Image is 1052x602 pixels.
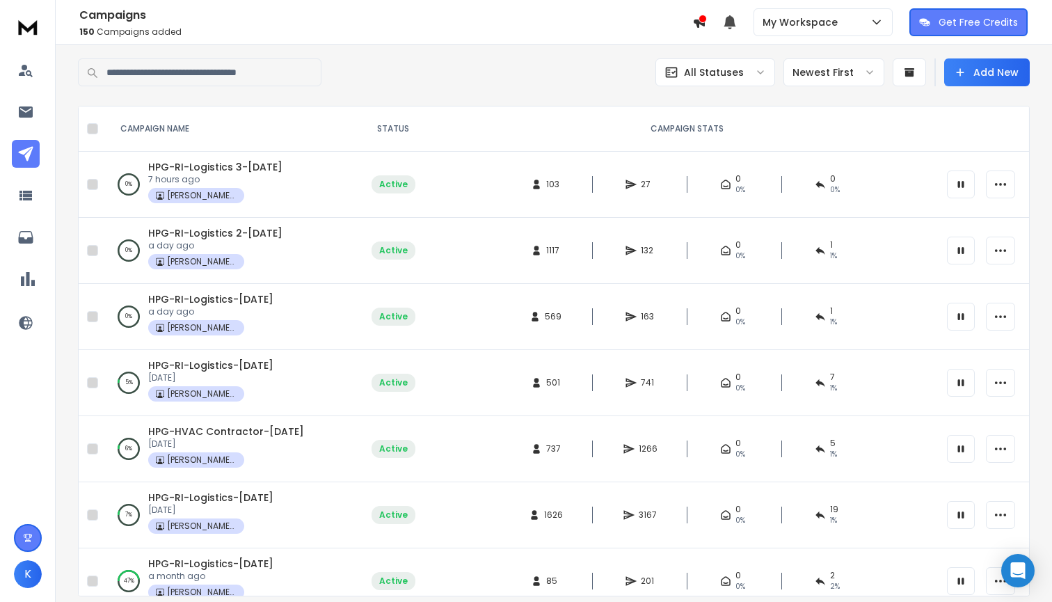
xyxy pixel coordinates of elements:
[148,438,304,450] p: [DATE]
[830,504,838,515] span: 19
[148,306,273,317] p: a day ago
[735,515,745,526] span: 0%
[830,251,837,262] span: 1 %
[735,383,745,394] span: 0%
[104,482,351,548] td: 7%HPG-RI-Logistics-[DATE][DATE][PERSON_NAME] Property Group
[148,226,282,240] a: HPG-RI-Logistics 2-[DATE]
[735,251,745,262] span: 0%
[735,504,741,515] span: 0
[830,239,833,251] span: 1
[379,377,408,388] div: Active
[830,438,836,449] span: 5
[735,317,745,328] span: 0%
[148,491,273,505] a: HPG-RI-Logistics-[DATE]
[641,377,655,388] span: 741
[639,509,657,521] span: 3167
[148,571,273,582] p: a month ago
[546,245,560,256] span: 1117
[735,581,745,592] span: 0%
[14,560,42,588] button: K
[830,173,836,184] span: 0
[763,15,843,29] p: My Workspace
[735,184,745,196] span: 0%
[830,449,837,460] span: 1 %
[379,245,408,256] div: Active
[148,240,282,251] p: a day ago
[125,177,132,191] p: 0 %
[735,438,741,449] span: 0
[735,570,741,581] span: 0
[167,388,237,399] p: [PERSON_NAME] Property Group
[148,292,273,306] a: HPG-RI-Logistics-[DATE]
[830,184,840,196] span: 0 %
[148,372,273,383] p: [DATE]
[909,8,1028,36] button: Get Free Credits
[167,322,237,333] p: [PERSON_NAME] Property Group
[167,587,237,598] p: [PERSON_NAME] Property Group
[435,106,939,152] th: CAMPAIGN STATS
[125,310,132,324] p: 0 %
[735,173,741,184] span: 0
[546,576,560,587] span: 85
[167,190,237,201] p: [PERSON_NAME] Property Group
[148,557,273,571] a: HPG-RI-Logistics-[DATE]
[379,311,408,322] div: Active
[79,26,95,38] span: 150
[641,245,655,256] span: 132
[148,160,282,174] span: HPG-RI-Logistics 3-[DATE]
[104,152,351,218] td: 0%HPG-RI-Logistics 3-[DATE]7 hours ago[PERSON_NAME] Property Group
[546,179,560,190] span: 103
[79,7,692,24] h1: Campaigns
[639,443,657,454] span: 1266
[125,244,132,258] p: 0 %
[830,515,837,526] span: 1 %
[830,306,833,317] span: 1
[545,311,561,322] span: 569
[148,358,273,372] a: HPG-RI-Logistics-[DATE]
[79,26,692,38] p: Campaigns added
[104,284,351,350] td: 0%HPG-RI-Logistics-[DATE]a day ago[PERSON_NAME] Property Group
[379,509,408,521] div: Active
[104,218,351,284] td: 0%HPG-RI-Logistics 2-[DATE]a day ago[PERSON_NAME] Property Group
[783,58,884,86] button: Newest First
[735,239,741,251] span: 0
[167,521,237,532] p: [PERSON_NAME] Property Group
[684,65,744,79] p: All Statuses
[735,449,745,460] span: 0%
[944,58,1030,86] button: Add New
[735,372,741,383] span: 0
[939,15,1018,29] p: Get Free Credits
[379,576,408,587] div: Active
[148,174,282,185] p: 7 hours ago
[14,14,42,40] img: logo
[546,377,560,388] span: 501
[830,372,835,383] span: 7
[148,505,273,516] p: [DATE]
[641,179,655,190] span: 27
[379,179,408,190] div: Active
[125,376,133,390] p: 5 %
[104,416,351,482] td: 6%HPG-HVAC Contractor-[DATE][DATE][PERSON_NAME] Property Group
[124,574,134,588] p: 47 %
[641,311,655,322] span: 163
[830,570,835,581] span: 2
[641,576,655,587] span: 201
[125,442,132,456] p: 6 %
[544,509,563,521] span: 1626
[1001,554,1035,587] div: Open Intercom Messenger
[830,383,837,394] span: 1 %
[351,106,435,152] th: STATUS
[167,256,237,267] p: [PERSON_NAME] Property Group
[735,306,741,317] span: 0
[546,443,561,454] span: 737
[379,443,408,454] div: Active
[830,581,840,592] span: 2 %
[148,425,304,438] a: HPG-HVAC Contractor-[DATE]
